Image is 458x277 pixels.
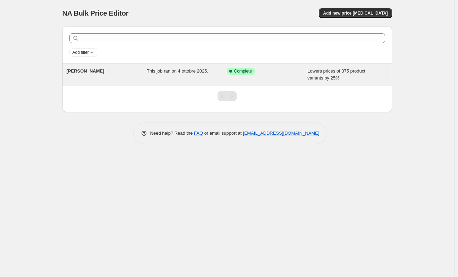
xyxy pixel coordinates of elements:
[234,68,252,74] span: Complete
[147,68,208,74] span: This job ran on 4 ottobre 2025.
[69,48,97,57] button: Add filter
[319,8,392,18] button: Add new price [MEDICAL_DATA]
[62,9,129,17] span: NA Bulk Price Editor
[194,131,203,136] a: FAQ
[203,131,243,136] span: or email support at
[218,91,237,101] nav: Pagination
[323,10,388,16] span: Add new price [MEDICAL_DATA]
[67,68,104,74] span: [PERSON_NAME]
[243,131,319,136] a: [EMAIL_ADDRESS][DOMAIN_NAME]
[307,68,365,81] span: Lowers prices of 375 product variants by 25%
[73,50,89,55] span: Add filter
[150,131,194,136] span: Need help? Read the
